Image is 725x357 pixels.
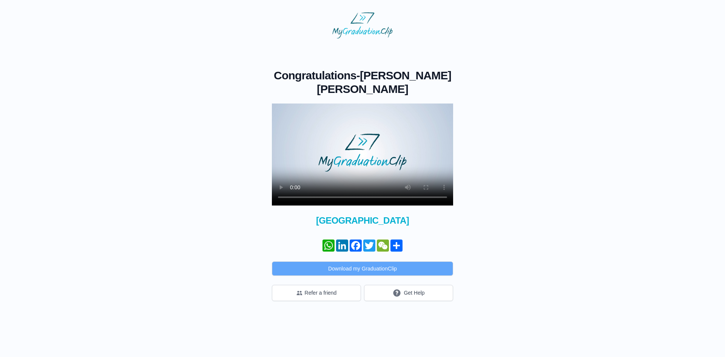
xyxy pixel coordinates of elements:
span: Congratulations [274,69,356,82]
a: LinkedIn [335,240,349,252]
h1: - [272,69,453,96]
a: Twitter [362,240,376,252]
button: Download my GraduationClip [272,261,453,276]
a: Facebook [349,240,362,252]
a: WhatsApp [322,240,335,252]
a: Share [390,240,403,252]
button: Get Help [364,285,453,301]
a: WeChat [376,240,390,252]
img: MyGraduationClip [332,12,393,39]
button: Refer a friend [272,285,361,301]
span: [GEOGRAPHIC_DATA] [272,215,453,227]
span: [PERSON_NAME] [PERSON_NAME] [317,69,451,95]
